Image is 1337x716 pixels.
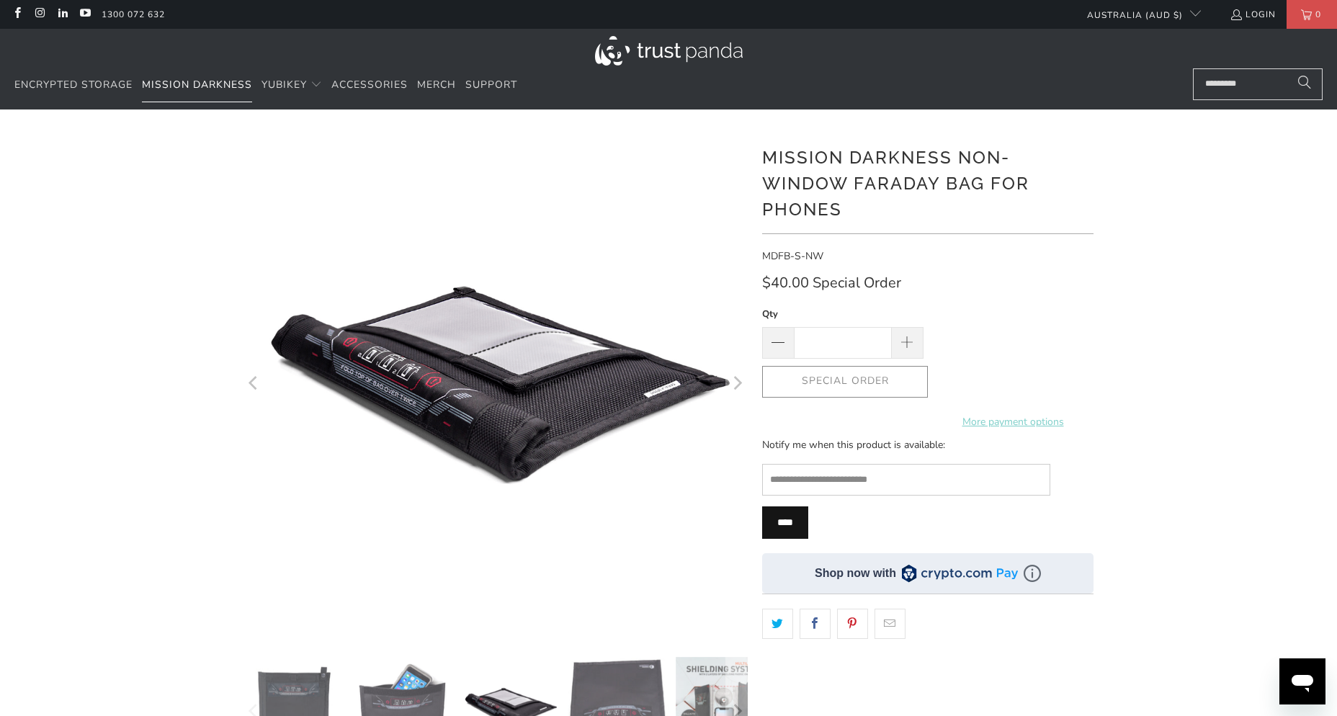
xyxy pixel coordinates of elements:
a: Mission Darkness [142,68,252,102]
a: 1300 072 632 [102,6,165,22]
a: Login [1230,6,1276,22]
a: Share this on Pinterest [837,609,868,639]
button: Previous [243,131,266,635]
span: Merch [417,78,456,91]
span: Encrypted Storage [14,78,133,91]
a: Email this to a friend [875,609,906,639]
input: Search... [1193,68,1323,100]
span: YubiKey [261,78,307,91]
span: Special Order [813,275,901,291]
a: Share this on Twitter [762,609,793,639]
a: Trust Panda Australia on Instagram [33,9,45,20]
a: Trust Panda Australia on Facebook [11,9,23,20]
div: Shop now with [815,565,896,581]
span: Mission Darkness [142,78,252,91]
span: Support [465,78,517,91]
span: MDFB-S-NW [762,249,823,263]
a: Support [465,68,517,102]
label: Qty [762,306,924,322]
iframe: Reviews Widget [762,664,1094,712]
summary: YubiKey [261,68,322,102]
span: $40.00 [762,273,809,292]
img: Trust Panda Australia [595,36,743,66]
a: Merch [417,68,456,102]
a: Trust Panda Australia on YouTube [79,9,91,20]
iframe: Button to launch messaging window [1279,658,1325,704]
a: Mission Darkness Non-Window Faraday Bag for Phones - Trust Panda [243,131,748,635]
span: Accessories [331,78,408,91]
a: Share this on Facebook [800,609,831,639]
h1: Mission Darkness Non-Window Faraday Bag for Phones [762,142,1094,223]
a: Trust Panda Australia on LinkedIn [56,9,68,20]
a: Accessories [331,68,408,102]
button: Next [725,131,748,635]
p: Notify me when this product is available: [762,437,1050,453]
a: Encrypted Storage [14,68,133,102]
button: Search [1287,68,1323,100]
nav: Translation missing: en.navigation.header.main_nav [14,68,517,102]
